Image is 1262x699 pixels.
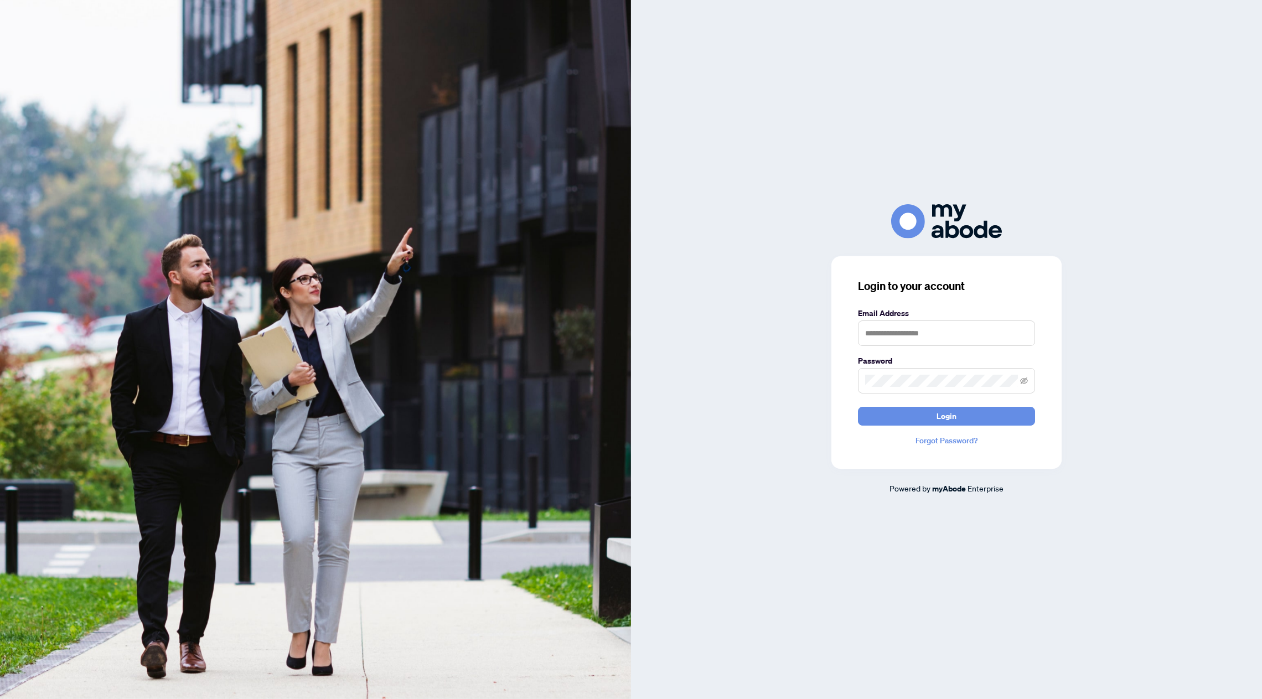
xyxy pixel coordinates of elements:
button: Login [858,407,1035,426]
label: Password [858,355,1035,367]
label: Email Address [858,307,1035,319]
a: myAbode [932,483,966,495]
span: Login [937,407,956,425]
h3: Login to your account [858,278,1035,294]
span: Powered by [889,483,930,493]
a: Forgot Password? [858,434,1035,447]
img: ma-logo [891,204,1002,238]
span: Enterprise [968,483,1004,493]
span: eye-invisible [1020,377,1028,385]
